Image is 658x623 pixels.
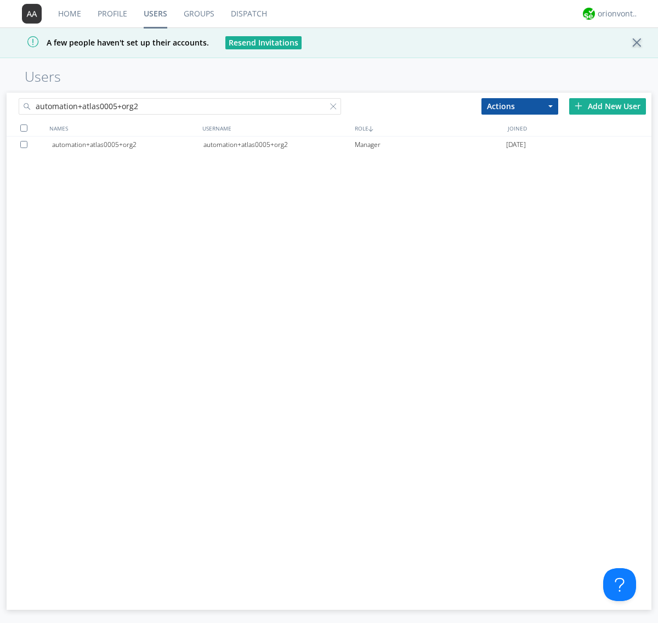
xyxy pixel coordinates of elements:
span: [DATE] [506,137,526,153]
button: Actions [481,98,558,115]
div: NAMES [47,120,200,136]
img: plus.svg [575,102,582,110]
img: 29d36aed6fa347d5a1537e7736e6aa13 [583,8,595,20]
button: Resend Invitations [225,36,302,49]
img: 373638.png [22,4,42,24]
span: A few people haven't set up their accounts. [8,37,209,48]
div: JOINED [505,120,658,136]
iframe: Toggle Customer Support [603,568,636,601]
div: ROLE [352,120,505,136]
input: Search users [19,98,341,115]
a: automation+atlas0005+org2automation+atlas0005+org2Manager[DATE] [7,137,651,153]
div: orionvontas+atlas+automation+org2 [598,8,639,19]
div: Manager [355,137,506,153]
div: USERNAME [200,120,353,136]
div: automation+atlas0005+org2 [52,137,203,153]
div: Add New User [569,98,646,115]
div: automation+atlas0005+org2 [203,137,355,153]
